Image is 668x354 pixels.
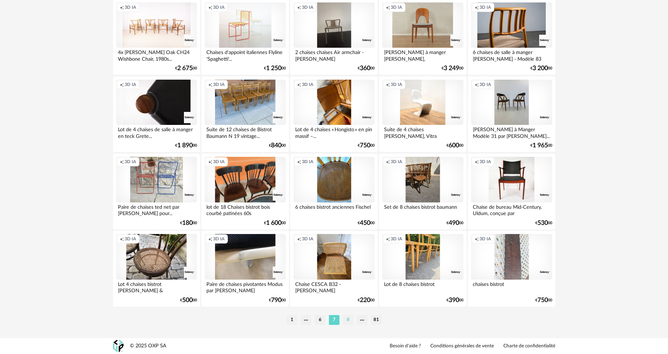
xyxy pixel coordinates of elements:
[297,236,301,242] span: Creation icon
[382,202,463,216] div: Set de 8 chaises bistrot baumann
[213,5,225,10] span: 3D IA
[360,143,370,148] span: 750
[386,5,390,10] span: Creation icon
[116,125,197,139] div: Lot de 4 chaises de salle à manger en teck Grete...
[479,236,491,242] span: 3D IA
[205,125,285,139] div: Suite de 12 chaises de Bistrot Baumann N 19 vintage...
[475,5,479,10] span: Creation icon
[269,298,286,303] div: € 00
[371,315,382,325] li: 81
[302,5,313,10] span: 3D IA
[116,202,197,216] div: Paire de chaises ted net par [PERSON_NAME] pour...
[530,143,552,148] div: € 00
[391,159,402,165] span: 3D IA
[290,154,377,229] a: Creation icon 3D IA 6 chaises bistrot anciennes Fischel €45000
[471,125,552,139] div: [PERSON_NAME] à Manger Modèle 31 par [PERSON_NAME]...
[475,236,479,242] span: Creation icon
[382,125,463,139] div: Suite de 4 chaises [PERSON_NAME], Vitra
[386,236,390,242] span: Creation icon
[175,66,197,71] div: € 00
[449,143,459,148] span: 600
[264,221,286,226] div: € 00
[297,82,301,87] span: Creation icon
[447,221,463,226] div: € 00
[290,231,377,307] a: Creation icon 3D IA Chaise CESCA B32 - [PERSON_NAME] €22000
[444,66,459,71] span: 3 249
[479,159,491,165] span: 3D IA
[537,298,548,303] span: 750
[113,340,124,352] img: OXP
[266,221,282,226] span: 1 600
[205,48,285,62] div: Chaises d'appoint italiennes Flyline 'Spaghetti'...
[391,82,402,87] span: 3D IA
[180,298,197,303] div: € 00
[182,298,193,303] span: 500
[201,231,289,307] a: Creation icon 3D IA Paire de chaises pivotantes Modus par [PERSON_NAME] €79000
[360,221,370,226] span: 450
[358,66,375,71] div: € 00
[358,143,375,148] div: € 00
[379,76,466,152] a: Creation icon 3D IA Suite de 4 chaises [PERSON_NAME], Vitra €60000
[116,280,197,294] div: Lot 4 chaises bistrot [PERSON_NAME] & [PERSON_NAME]
[205,202,285,216] div: lot de 18 Chaises bistrot bois courbé patinées 60s
[125,236,136,242] span: 3D IA
[130,343,166,349] div: © 2025 OXP SA
[475,159,479,165] span: Creation icon
[180,221,197,226] div: € 00
[358,298,375,303] div: € 00
[382,48,463,62] div: [PERSON_NAME] à manger [PERSON_NAME], [PERSON_NAME]
[535,298,552,303] div: € 00
[537,221,548,226] span: 530
[293,125,374,139] div: Lot de 4 chaises « Hongisto » en pin massif –...
[297,159,301,165] span: Creation icon
[535,221,552,226] div: € 00
[468,154,555,229] a: Creation icon 3D IA Chaise de bureau Mid-Century, Uldum, conçue par [PERSON_NAME] €53000
[120,5,124,10] span: Creation icon
[302,236,313,242] span: 3D IA
[447,298,463,303] div: € 00
[213,159,225,165] span: 3D IA
[530,66,552,71] div: € 00
[208,82,212,87] span: Creation icon
[471,280,552,294] div: chaises bistrot
[177,66,193,71] span: 2 675
[386,82,390,87] span: Creation icon
[113,231,200,307] a: Creation icon 3D IA Lot 4 chaises bistrot [PERSON_NAME] & [PERSON_NAME] €50000
[208,5,212,10] span: Creation icon
[293,48,374,62] div: 2 chaises chaises Air armchair - [PERSON_NAME]
[379,231,466,307] a: Creation icon 3D IA Lot de 8 chaises bistrot €39000
[329,315,339,325] li: 7
[293,202,374,216] div: 6 chaises bistrot anciennes Fischel
[449,298,459,303] span: 390
[201,154,289,229] a: Creation icon 3D IA lot de 18 Chaises bistrot bois courbé patinées 60s €1 60000
[533,143,548,148] span: 1 965
[293,280,374,294] div: Chaise CESCA B32 - [PERSON_NAME]
[449,221,459,226] span: 490
[120,236,124,242] span: Creation icon
[271,298,282,303] span: 790
[430,343,494,349] a: Conditions générales de vente
[386,159,390,165] span: Creation icon
[290,76,377,152] a: Creation icon 3D IA Lot de 4 chaises « Hongisto » en pin massif –... €75000
[382,280,463,294] div: Lot de 8 chaises bistrot
[471,202,552,216] div: Chaise de bureau Mid-Century, Uldum, conçue par [PERSON_NAME]
[503,343,555,349] a: Charte de confidentialité
[201,76,289,152] a: Creation icon 3D IA Suite de 12 chaises de Bistrot Baumann N 19 vintage... €84000
[266,66,282,71] span: 1 250
[390,343,421,349] a: Besoin d'aide ?
[125,5,136,10] span: 3D IA
[120,159,124,165] span: Creation icon
[302,159,313,165] span: 3D IA
[182,221,193,226] span: 180
[442,66,463,71] div: € 00
[113,154,200,229] a: Creation icon 3D IA Paire de chaises ted net par [PERSON_NAME] pour... €18000
[125,82,136,87] span: 3D IA
[264,66,286,71] div: € 00
[533,66,548,71] span: 3 200
[271,143,282,148] span: 840
[287,315,297,325] li: 1
[297,5,301,10] span: Creation icon
[343,315,353,325] li: 8
[391,5,402,10] span: 3D IA
[447,143,463,148] div: € 00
